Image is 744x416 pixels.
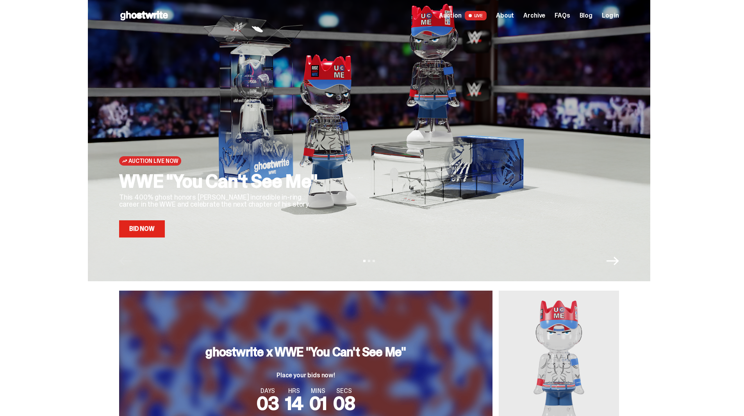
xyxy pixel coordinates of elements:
h2: WWE "You Can't See Me" [119,172,322,191]
span: Auction Live Now [128,158,178,164]
span: LIVE [465,11,487,20]
span: Auction [439,12,462,19]
span: 03 [257,391,279,416]
a: Blog [580,12,592,19]
a: About [496,12,514,19]
span: HRS [285,388,303,394]
p: Place your bids now! [205,372,406,379]
a: Bid Now [119,220,165,237]
button: Next [607,255,619,267]
a: Auction LIVE [439,11,487,20]
a: Archive [523,12,545,19]
p: This 400% ghost honors [PERSON_NAME] incredible in-ring career in the WWE and celebrate the next ... [119,194,322,208]
span: MINS [309,388,327,394]
span: SECS [333,388,355,394]
a: FAQs [555,12,570,19]
span: 01 [309,391,327,416]
button: View slide 3 [373,260,375,262]
button: View slide 1 [363,260,366,262]
span: 08 [333,391,355,416]
h3: ghostwrite x WWE "You Can't See Me" [205,346,406,358]
a: Log in [602,12,619,19]
span: DAYS [257,388,279,394]
span: 14 [285,391,303,416]
button: View slide 2 [368,260,370,262]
